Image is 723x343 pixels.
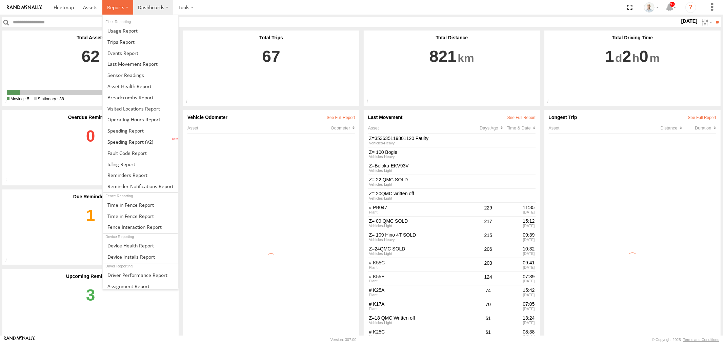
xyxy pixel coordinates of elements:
div: 09:39 [503,232,535,238]
a: # PB047 [369,205,474,210]
a: Asset Health Report [103,81,178,92]
a: Service Reminder Notifications Report [103,181,178,192]
div: Total Distance [368,35,536,40]
a: Idling Report [103,159,178,170]
a: Driver Performance Report [103,269,178,281]
a: Last Movement Report [103,58,178,69]
a: Terms and Conditions [683,338,719,342]
div: Plant [369,335,474,338]
img: rand-logo.svg [7,5,42,10]
div: 61 [475,328,502,339]
div: [DATE] [503,307,535,311]
div: 15:12 [503,218,535,224]
div: Plant [369,293,474,297]
a: Z= 20QMC written off [369,191,474,197]
a: Sensor Readings [103,69,178,81]
div: Upcoming Reminders [7,274,174,279]
div: Asset [368,125,480,130]
div: Vehicles-Light [369,252,474,256]
a: 1 2 0 [549,40,716,84]
div: Plant [369,266,474,269]
div: 07:39 [503,274,535,280]
span: 1 [605,40,622,73]
div: [DATE] [503,335,535,338]
a: Trips Report [103,36,178,47]
a: 1 [7,199,174,260]
a: Z=Beloka-EKV93V [369,163,474,169]
div: Asset [549,125,648,130]
div: Overdue Reminders [7,115,174,120]
div: 215 [475,231,502,242]
a: 3 [7,279,174,340]
a: Z=353635119801120 Faulty [369,136,474,141]
div: Due Reminders [7,194,174,199]
div: 09:41 [503,260,535,266]
div: Total completed Trips within the selected period [183,98,198,106]
a: Z= 09 QMC SOLD [369,218,474,224]
div: [DATE] [503,279,535,283]
div: Kurt Byers [642,2,661,13]
div: 08:38 [503,329,535,335]
i: ? [685,2,696,13]
div: Total Driving Time [549,35,716,40]
a: Full Events Report [103,47,178,59]
a: Z= 22 QMC SOLD [369,177,474,183]
div: 124 [475,273,502,284]
div: Vehicle Odometer [187,115,355,120]
div: Total driving time by Assets [544,98,559,106]
a: # K25C [369,329,474,335]
div: Total number of overdue notifications generated from your asset reminders [2,178,17,185]
div: 74 [475,287,502,298]
div: [DATE] [503,252,535,256]
a: # K25A [369,287,474,293]
a: Z= 100 Bogie [369,149,474,155]
div: Vehicles-Light [369,224,474,228]
div: 206 [475,245,502,256]
label: [DATE] [680,17,699,25]
a: # K55C [369,260,474,266]
div: Vehicles-Light [369,169,474,173]
span: 0 [639,40,660,73]
div: Vehicles-Light [369,197,474,200]
span: 5 [7,97,29,101]
div: Total Active/Deployed Assets [2,98,17,106]
a: 821 [368,40,536,84]
a: Z= 109 Hino 4T SOLD [369,232,474,238]
div: © Copyright 2025 - [652,338,719,342]
div: Plant [369,210,474,214]
div: [DATE] [503,293,535,297]
div: Plant [369,307,474,311]
a: # K17A [369,301,474,307]
div: Total distance travelled by assets [364,98,378,106]
div: [DATE] [503,321,535,325]
div: Vehicles-Heavy [369,238,474,242]
a: Fault Code Report [103,147,178,159]
span: 2 [622,40,640,73]
label: Search Filter Options [699,17,714,27]
a: Assignment Report [103,281,178,292]
div: Click to Sort [331,125,355,130]
a: Fleet Speed Report (V2) [103,136,178,147]
div: Total Trips [187,35,355,40]
div: 15:42 [503,287,535,293]
div: 203 [475,259,502,270]
a: Z=24QMC SOLD [369,246,474,252]
a: Device Installs Report [103,251,178,262]
div: 13:24 [503,315,535,321]
div: Click to Sort [682,125,716,130]
div: Last Movement [368,115,536,120]
div: 217 [475,218,502,229]
a: Breadcrumbs Report [103,92,178,103]
a: Fence Interaction Report [103,222,178,233]
div: Total number of due reminder notifications generated from your asset reminders [2,257,17,265]
a: Reminders Report [103,170,178,181]
div: 229 [475,204,502,215]
div: 70 [475,300,502,311]
div: Vehicles-Heavy [369,155,474,159]
div: 07:05 [503,301,535,307]
a: 67 [187,40,355,84]
div: [DATE] [503,210,535,214]
a: 0 [7,120,174,181]
div: [DATE] [503,266,535,269]
a: Device Health Report [103,240,178,251]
